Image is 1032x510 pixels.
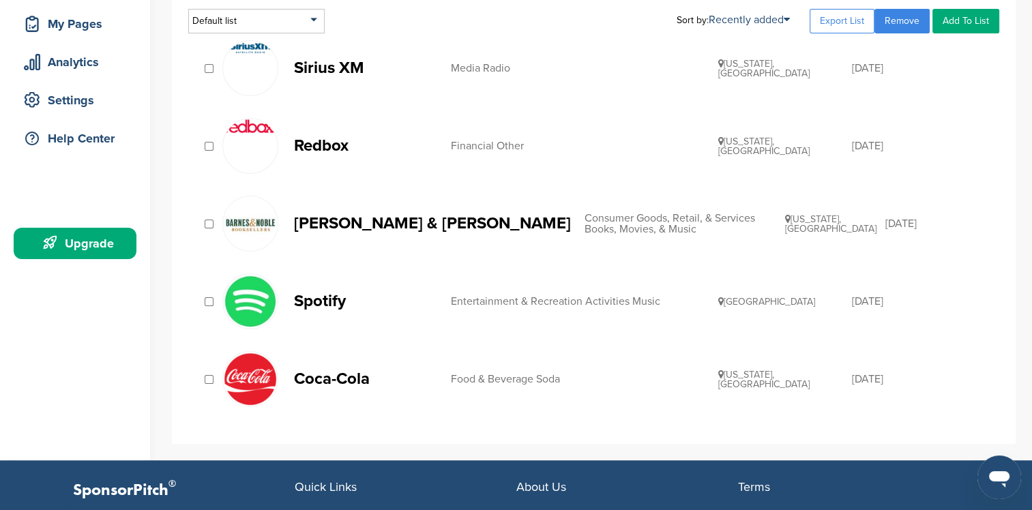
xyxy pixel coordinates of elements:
a: 451ddf96e958c635948cd88c29892565 Coca-Cola Food & Beverage Soda [US_STATE], [GEOGRAPHIC_DATA] [DATE] [222,351,986,407]
div: Analytics [20,50,136,74]
div: Sort by: [677,14,790,25]
iframe: Button to launch messaging window [977,455,1021,499]
div: Help Center [20,126,136,151]
div: [DATE] [852,140,986,151]
div: Settings [20,88,136,112]
p: Sirius XM [294,59,437,76]
p: Coca-Cola [294,370,437,387]
div: Media Radio [451,63,718,74]
img: 451ddf96e958c635948cd88c29892565 [223,352,278,406]
a: Add To List [932,9,999,33]
a: My Pages [14,8,136,40]
div: Consumer Goods, Retail, & Services Books, Movies, & Music [585,213,785,235]
div: [US_STATE], [GEOGRAPHIC_DATA] [785,214,885,234]
p: Redbox [294,137,437,154]
div: Default list [188,9,325,33]
div: My Pages [20,12,136,36]
a: Recently added [709,13,790,27]
a: Upgrade [14,228,136,259]
a: Remove [874,9,930,33]
div: [DATE] [852,374,986,385]
div: [DATE] [852,296,986,307]
div: [US_STATE], [GEOGRAPHIC_DATA] [718,59,852,78]
div: [GEOGRAPHIC_DATA] [718,297,852,307]
span: About Us [516,479,566,494]
div: [US_STATE], [GEOGRAPHIC_DATA] [718,370,852,389]
a: Data Sirius XM Media Radio [US_STATE], [GEOGRAPHIC_DATA] [DATE] [222,40,986,96]
div: [DATE] [852,63,986,74]
a: Vrpucdn2 400x400 Spotify Entertainment & Recreation Activities Music [GEOGRAPHIC_DATA] [DATE] [222,273,986,329]
div: [US_STATE], [GEOGRAPHIC_DATA] [718,136,852,156]
p: Spotify [294,292,437,310]
span: ® [168,475,176,492]
p: [PERSON_NAME] & [PERSON_NAME] [294,215,571,232]
span: Quick Links [295,479,357,494]
span: Terms [738,479,770,494]
div: Food & Beverage Soda [451,374,718,385]
a: 250px redbox logo 2017 Redbox Financial Other [US_STATE], [GEOGRAPHIC_DATA] [DATE] [222,118,986,174]
img: Vrpucdn2 400x400 [223,274,278,329]
div: Upgrade [20,231,136,256]
a: Export List [810,9,874,33]
a: Data [PERSON_NAME] & [PERSON_NAME] Consumer Goods, Retail, & Services Books, Movies, & Music [US_... [222,196,986,252]
img: 250px redbox logo 2017 [223,119,278,134]
img: Data [223,196,278,251]
div: Financial Other [451,140,718,151]
a: Settings [14,85,136,116]
p: SponsorPitch [73,481,295,500]
div: Entertainment & Recreation Activities Music [451,296,718,307]
img: Data [223,41,278,53]
a: Analytics [14,46,136,78]
a: Help Center [14,123,136,154]
div: [DATE] [885,218,986,229]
